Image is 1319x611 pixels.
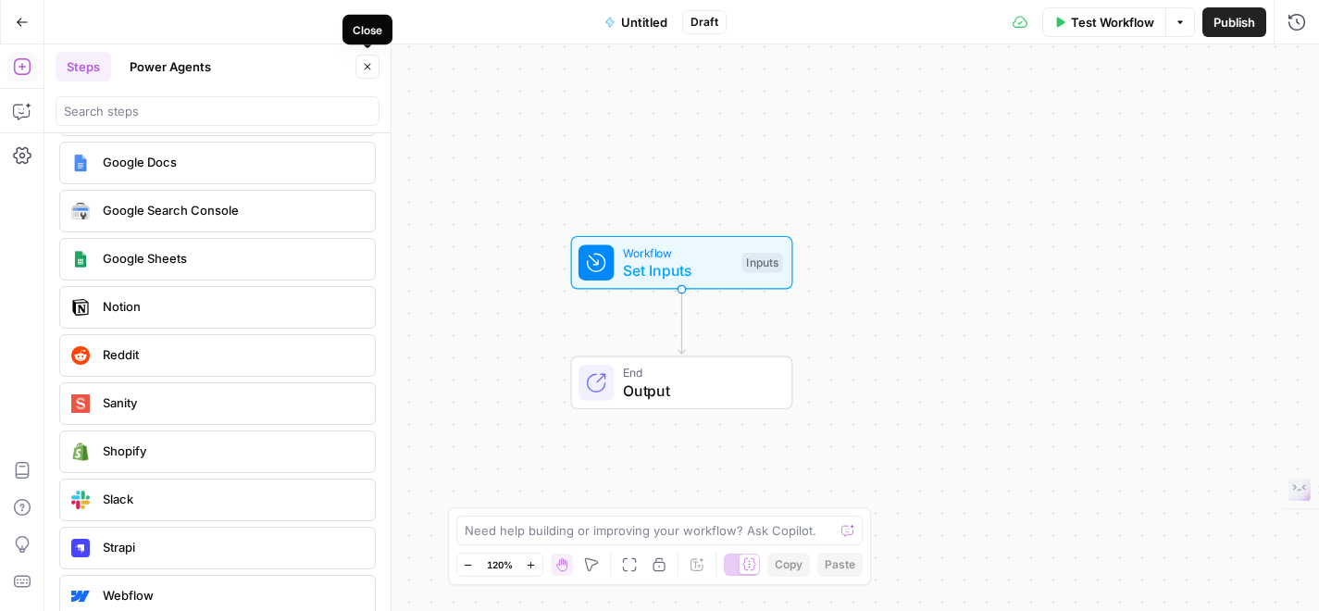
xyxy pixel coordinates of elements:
button: Test Workflow [1042,7,1165,37]
span: Google Search Console [103,201,360,219]
g: Edge from start to end [678,290,685,355]
img: Instagram%20post%20-%201%201.png [71,154,90,172]
span: Strapi [103,538,360,556]
span: Publish [1213,13,1255,31]
span: Webflow [103,586,360,605]
img: Group%201%201.png [71,250,90,268]
span: Draft [691,14,718,31]
span: Slack [103,490,360,508]
span: Set Inputs [623,259,733,281]
span: End [623,364,774,381]
button: Power Agents [118,52,222,81]
span: Google Sheets [103,249,360,268]
span: Sanity [103,393,360,412]
span: Test Workflow [1071,13,1154,31]
img: webflow-icon.webp [71,587,90,605]
img: Notion_app_logo.png [71,298,90,317]
input: Search steps [64,102,371,120]
div: Inputs [741,253,782,273]
img: logo.svg [71,394,90,413]
button: Untitled [593,7,678,37]
span: Google Docs [103,153,360,171]
button: Publish [1202,7,1266,37]
img: Slack-mark-RGB.png [71,491,90,509]
div: EndOutput [510,356,854,410]
div: WorkflowSet InputsInputs [510,236,854,290]
span: Workflow [623,243,733,261]
span: Copy [775,556,803,573]
span: Output [623,380,774,402]
span: Notion [103,297,360,316]
img: reddit_icon.png [71,346,90,365]
img: download.png [71,443,90,461]
span: Reddit [103,345,360,364]
img: Strapi.monogram.logo.png [71,539,90,557]
button: Copy [767,553,810,577]
button: Paste [817,553,863,577]
img: google-search-console.svg [71,203,90,219]
span: Paste [825,556,855,573]
span: Untitled [621,13,667,31]
span: Shopify [103,442,360,460]
span: 120% [487,557,513,572]
button: Steps [56,52,111,81]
